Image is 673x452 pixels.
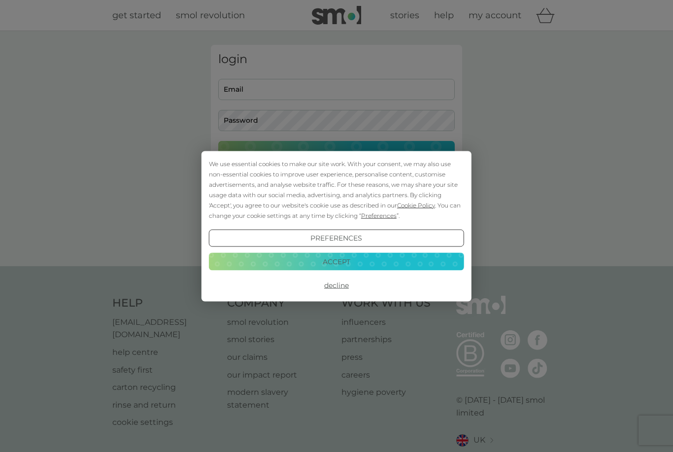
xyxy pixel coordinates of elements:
button: Preferences [209,229,464,247]
button: Accept [209,253,464,271]
div: We use essential cookies to make our site work. With your consent, we may also use non-essential ... [209,158,464,220]
span: Preferences [361,211,397,219]
span: Cookie Policy [397,201,435,209]
div: Cookie Consent Prompt [202,151,471,301]
button: Decline [209,277,464,294]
